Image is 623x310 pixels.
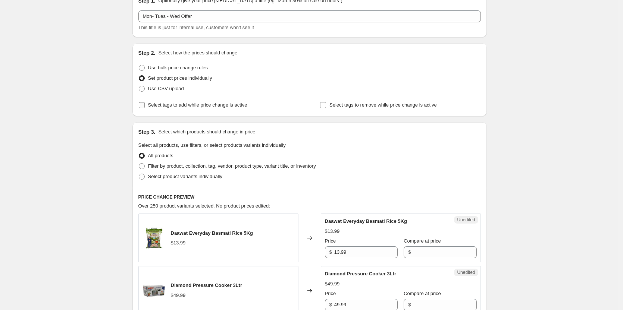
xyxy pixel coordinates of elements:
span: All products [148,153,173,158]
span: Filter by product, collection, tag, vendor, product type, variant title, or inventory [148,163,316,169]
span: Select tags to add while price change is active [148,102,247,108]
div: $13.99 [325,228,340,235]
div: $49.99 [325,280,340,288]
div: $13.99 [171,239,186,247]
div: $49.99 [171,292,186,299]
span: Daawat Everyday Basmati Rice 5Kg [325,218,407,224]
span: Unedited [457,269,475,275]
span: $ [408,249,411,255]
span: Over 250 product variants selected. No product prices edited: [138,203,270,209]
h2: Step 3. [138,128,156,136]
span: $ [329,302,332,307]
span: Use bulk price change rules [148,65,208,70]
span: Price [325,291,336,296]
span: Use CSV upload [148,86,184,91]
span: $ [408,302,411,307]
span: Set product prices individually [148,75,212,81]
img: DaawatEverydayBasmatiRice5Kg_80x.jpg [143,227,165,249]
span: Compare at price [404,291,441,296]
h2: Step 2. [138,49,156,57]
span: This title is just for internal use, customers won't see it [138,25,254,30]
input: 30% off holiday sale [138,10,481,22]
span: $ [329,249,332,255]
span: Daawat Everyday Basmati Rice 5Kg [171,230,253,236]
span: Select all products, use filters, or select products variants individually [138,142,286,148]
span: Select tags to remove while price change is active [329,102,437,108]
span: Diamond Pressure Cooker 3Ltr [171,282,242,288]
span: Compare at price [404,238,441,244]
span: Select product variants individually [148,174,222,179]
p: Select which products should change in price [158,128,255,136]
span: Price [325,238,336,244]
span: Diamond Pressure Cooker 3Ltr [325,271,396,276]
span: Unedited [457,217,475,223]
h6: PRICE CHANGE PREVIEW [138,194,481,200]
img: DiamondPressureCooker3Ltr_80x.jpg [143,279,165,302]
p: Select how the prices should change [158,49,237,57]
